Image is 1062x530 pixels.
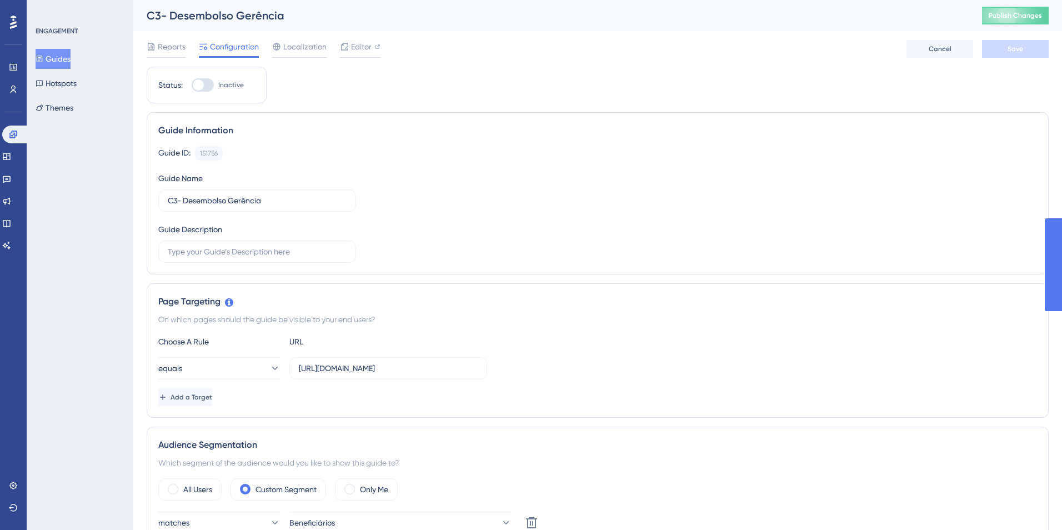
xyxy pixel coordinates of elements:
span: Editor [351,40,372,53]
div: Audience Segmentation [158,438,1037,452]
span: Reports [158,40,186,53]
label: Custom Segment [256,483,317,496]
iframe: UserGuiding AI Assistant Launcher [1015,486,1049,519]
span: Save [1008,44,1023,53]
span: Configuration [210,40,259,53]
div: Guide Description [158,223,222,236]
button: Add a Target [158,388,212,406]
input: yourwebsite.com/path [299,362,478,374]
div: Page Targeting [158,295,1037,308]
div: Choose A Rule [158,335,280,348]
div: ENGAGEMENT [36,27,78,36]
button: Save [982,40,1049,58]
div: Status: [158,78,183,92]
button: Publish Changes [982,7,1049,24]
button: Themes [36,98,73,118]
span: Localization [283,40,327,53]
button: equals [158,357,280,379]
div: Which segment of the audience would you like to show this guide to? [158,456,1037,469]
button: Cancel [906,40,973,58]
div: URL [289,335,412,348]
input: Type your Guide’s Description here [168,246,347,258]
div: Guide ID: [158,146,191,161]
span: Inactive [218,81,244,89]
span: Beneficiários [289,516,335,529]
input: Type your Guide’s Name here [168,194,347,207]
span: Add a Target [171,393,212,402]
span: matches [158,516,189,529]
span: equals [158,362,182,375]
div: Guide Name [158,172,203,185]
button: Guides [36,49,71,69]
label: All Users [183,483,212,496]
span: Cancel [929,44,951,53]
span: Publish Changes [989,11,1042,20]
label: Only Me [360,483,388,496]
button: Hotspots [36,73,77,93]
div: Guide Information [158,124,1037,137]
div: On which pages should the guide be visible to your end users? [158,313,1037,326]
div: 151756 [200,149,218,158]
div: C3- Desembolso Gerência [147,8,954,23]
